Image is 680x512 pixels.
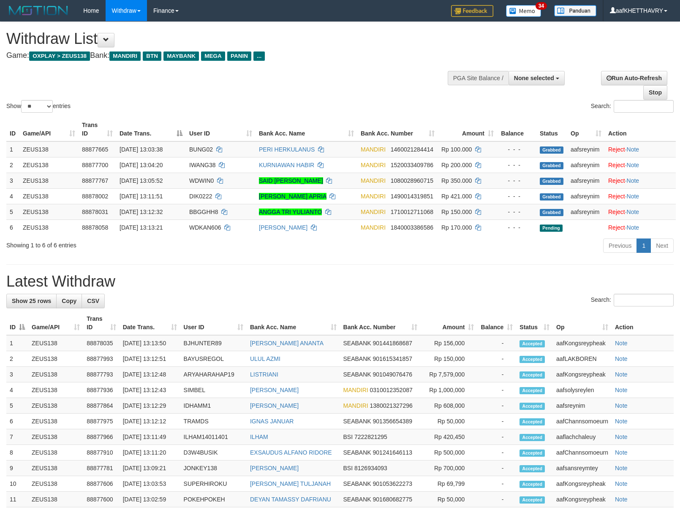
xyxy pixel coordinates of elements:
span: Copy 1380021327296 to clipboard [370,402,413,409]
a: SAID [PERSON_NAME] [259,177,323,184]
td: aaflachchaleuy [553,429,612,445]
span: Pending [540,225,563,232]
span: Copy 0310012352087 to clipboard [370,387,413,393]
a: [PERSON_NAME] TULJANAH [250,480,331,487]
span: 88877665 [82,146,108,153]
span: Grabbed [540,209,563,216]
a: [PERSON_NAME] [250,387,299,393]
a: Note [627,193,639,200]
td: aafsreynim [567,204,605,219]
a: Note [615,433,628,440]
td: 5 [6,398,28,414]
span: [DATE] 13:04:20 [120,162,163,168]
span: Rp 350.000 [441,177,472,184]
td: aafsreynim [553,398,612,414]
div: - - - [500,176,533,185]
td: ZEUS138 [19,157,79,173]
td: aafsreynim [567,173,605,188]
span: [DATE] 13:05:52 [120,177,163,184]
span: MANDIRI [361,177,386,184]
a: Note [615,418,628,425]
td: 88877975 [83,414,119,429]
label: Search: [591,100,674,113]
a: Note [615,402,628,409]
td: 88877606 [83,476,119,492]
td: · [605,173,676,188]
img: MOTION_logo.png [6,4,71,17]
th: Date Trans.: activate to sort column ascending [120,311,180,335]
a: Note [627,209,639,215]
span: Grabbed [540,146,563,154]
a: PERI HERKULANUS [259,146,315,153]
span: Copy 901680682775 to clipboard [373,496,412,503]
span: Copy 901356654389 to clipboard [373,418,412,425]
select: Showentries [21,100,53,113]
td: aafChannsomoeurn [553,414,612,429]
img: panduan.png [554,5,596,16]
div: Showing 1 to 6 of 6 entries [6,238,277,249]
th: Amount: activate to sort column ascending [438,117,497,141]
a: Note [615,340,628,347]
td: 9 [6,461,28,476]
a: Stop [643,85,667,100]
a: Note [627,224,639,231]
td: - [477,367,516,382]
a: Note [615,355,628,362]
td: 1 [6,141,19,157]
td: - [477,461,516,476]
span: Accepted [520,481,545,488]
a: KURNIAWAN HABIR [259,162,314,168]
a: [PERSON_NAME] [250,402,299,409]
span: Copy 1460021284414 to clipboard [391,146,433,153]
span: Accepted [520,403,545,410]
td: ZEUS138 [28,414,83,429]
a: 1 [636,238,651,253]
span: Rp 170.000 [441,224,472,231]
td: 8 [6,445,28,461]
td: Rp 150,000 [421,351,477,367]
span: Grabbed [540,193,563,200]
td: 7 [6,429,28,445]
td: 88877600 [83,492,119,507]
td: ZEUS138 [28,367,83,382]
span: ... [253,51,265,61]
div: - - - [500,192,533,200]
td: ZEUS138 [28,351,83,367]
span: MEGA [201,51,225,61]
span: Copy 901241646113 to clipboard [373,449,412,456]
span: Grabbed [540,162,563,169]
span: Accepted [520,340,545,347]
label: Show entries [6,100,71,113]
a: Note [615,387,628,393]
a: Note [615,480,628,487]
a: LISTRIANI [250,371,278,378]
div: - - - [500,161,533,169]
td: 88877793 [83,367,119,382]
td: ZEUS138 [28,382,83,398]
td: ZEUS138 [28,429,83,445]
a: CSV [82,294,105,308]
td: Rp 7,579,000 [421,367,477,382]
span: MANDIRI [343,402,368,409]
td: - [477,335,516,351]
td: [DATE] 13:12:12 [120,414,180,429]
a: Previous [603,238,637,253]
td: 6 [6,219,19,235]
span: Accepted [520,356,545,363]
td: 88878035 [83,335,119,351]
td: ZEUS138 [19,188,79,204]
span: Grabbed [540,178,563,185]
td: Rp 608,000 [421,398,477,414]
td: 88877936 [83,382,119,398]
td: ZEUS138 [28,476,83,492]
span: Copy 901615341857 to clipboard [373,355,412,362]
span: None selected [514,75,554,81]
td: aafKongsreypheak [553,335,612,351]
th: Balance [497,117,536,141]
td: Rp 1,000,000 [421,382,477,398]
span: SEABANK [343,496,371,503]
td: ARYAHARAHAP19 [180,367,247,382]
span: MANDIRI [109,51,141,61]
span: Show 25 rows [12,298,51,304]
th: Bank Acc. Name: activate to sort column ascending [247,311,340,335]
